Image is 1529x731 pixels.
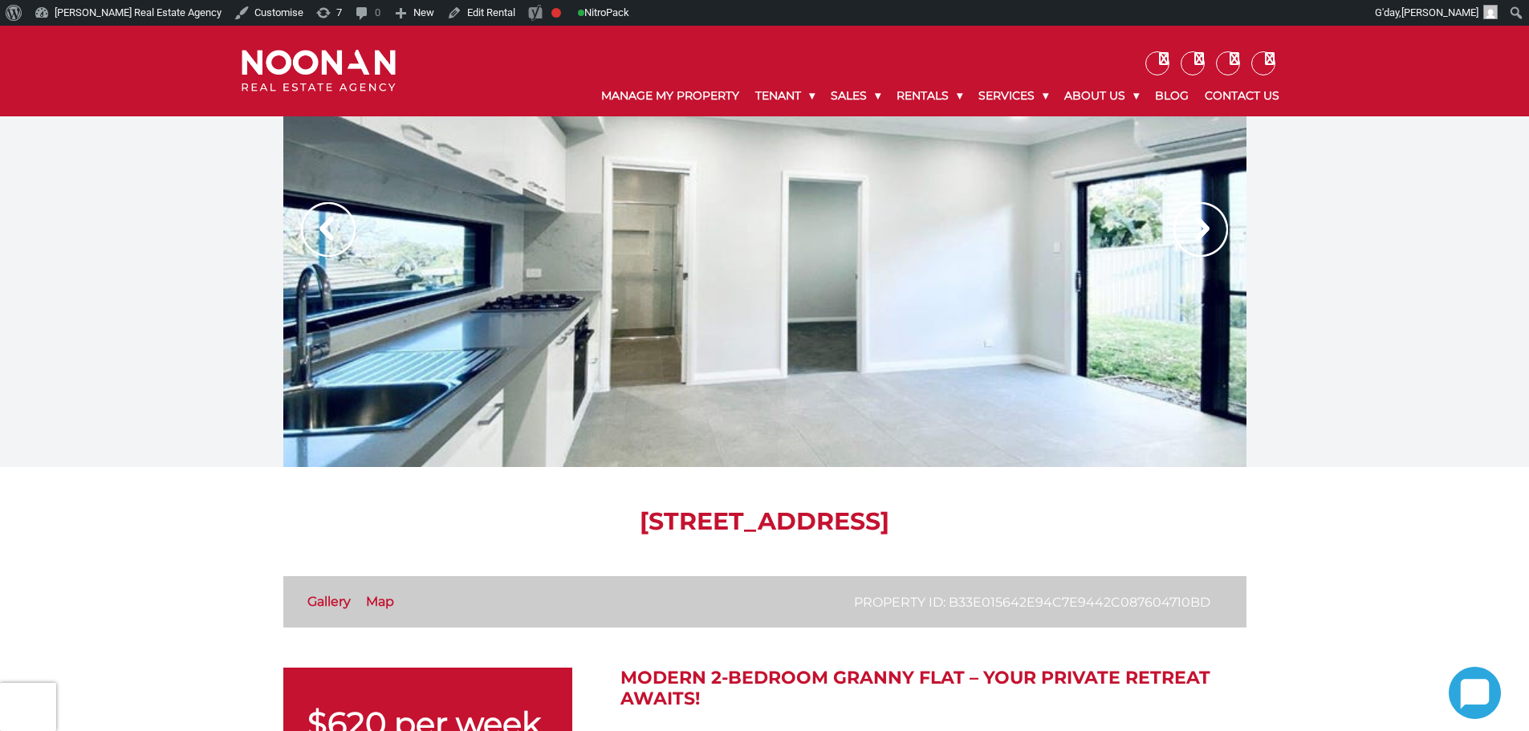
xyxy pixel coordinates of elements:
[1147,75,1197,116] a: Blog
[301,202,356,257] img: Arrow slider
[747,75,823,116] a: Tenant
[889,75,970,116] a: Rentals
[1173,202,1228,257] img: Arrow slider
[854,592,1210,612] p: Property ID: b33e015642e94c7e9442c087604710bd
[283,507,1246,536] h1: [STREET_ADDRESS]
[307,594,351,609] a: Gallery
[593,75,747,116] a: Manage My Property
[1401,6,1478,18] span: [PERSON_NAME]
[551,8,561,18] div: Focus keyphrase not set
[823,75,889,116] a: Sales
[1056,75,1147,116] a: About Us
[242,50,396,92] img: Noonan Real Estate Agency
[970,75,1056,116] a: Services
[620,668,1246,710] h2: MODERN 2-BEDROOM GRANNY FLAT – YOUR PRIVATE RETREAT AWAITS!
[366,594,394,609] a: Map
[1197,75,1287,116] a: Contact Us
